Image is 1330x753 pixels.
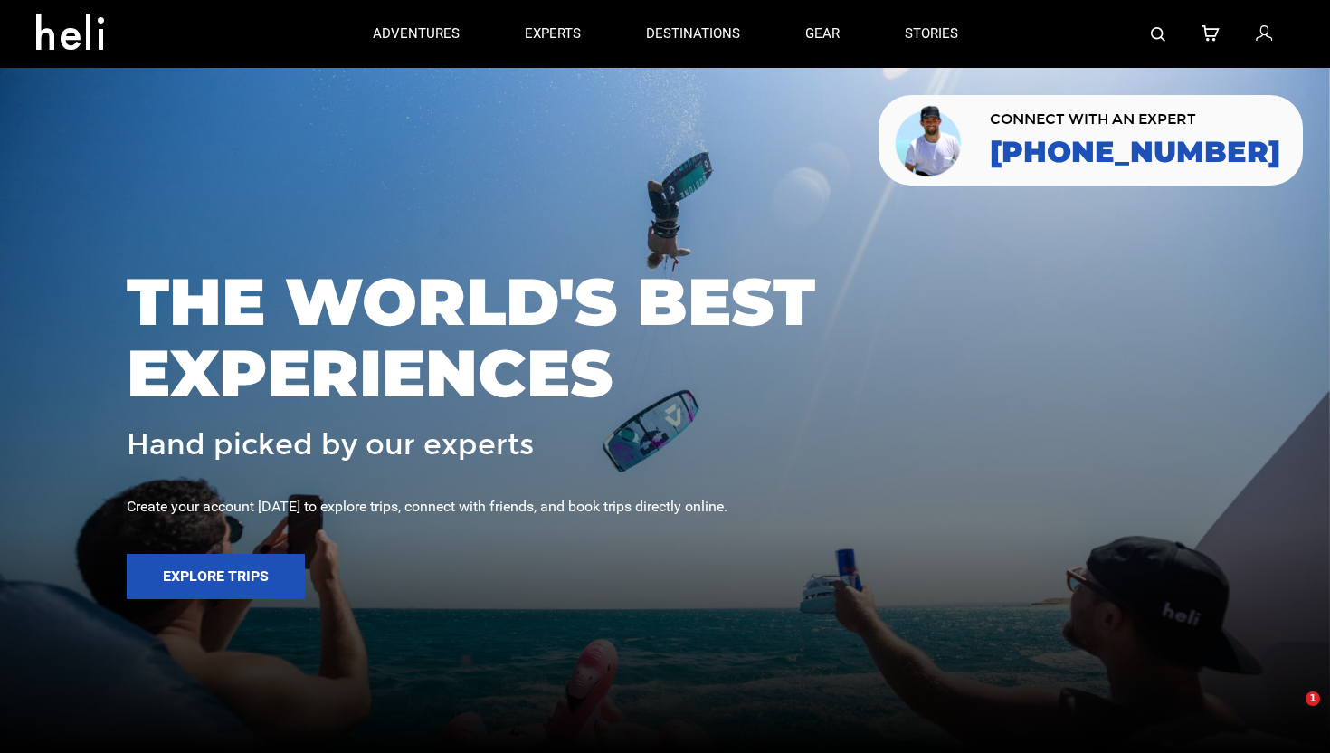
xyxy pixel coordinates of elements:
iframe: Intercom live chat [1268,691,1312,735]
img: search-bar-icon.svg [1151,27,1165,42]
img: contact our team [892,102,967,178]
p: experts [525,24,581,43]
span: 1 [1306,691,1320,706]
span: Hand picked by our experts [127,429,534,461]
div: Create your account [DATE] to explore trips, connect with friends, and book trips directly online. [127,497,1203,518]
button: Explore Trips [127,554,305,599]
p: destinations [646,24,740,43]
span: THE WORLD'S BEST EXPERIENCES [127,266,1203,409]
span: CONNECT WITH AN EXPERT [990,112,1280,127]
p: adventures [373,24,460,43]
a: [PHONE_NUMBER] [990,136,1280,168]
